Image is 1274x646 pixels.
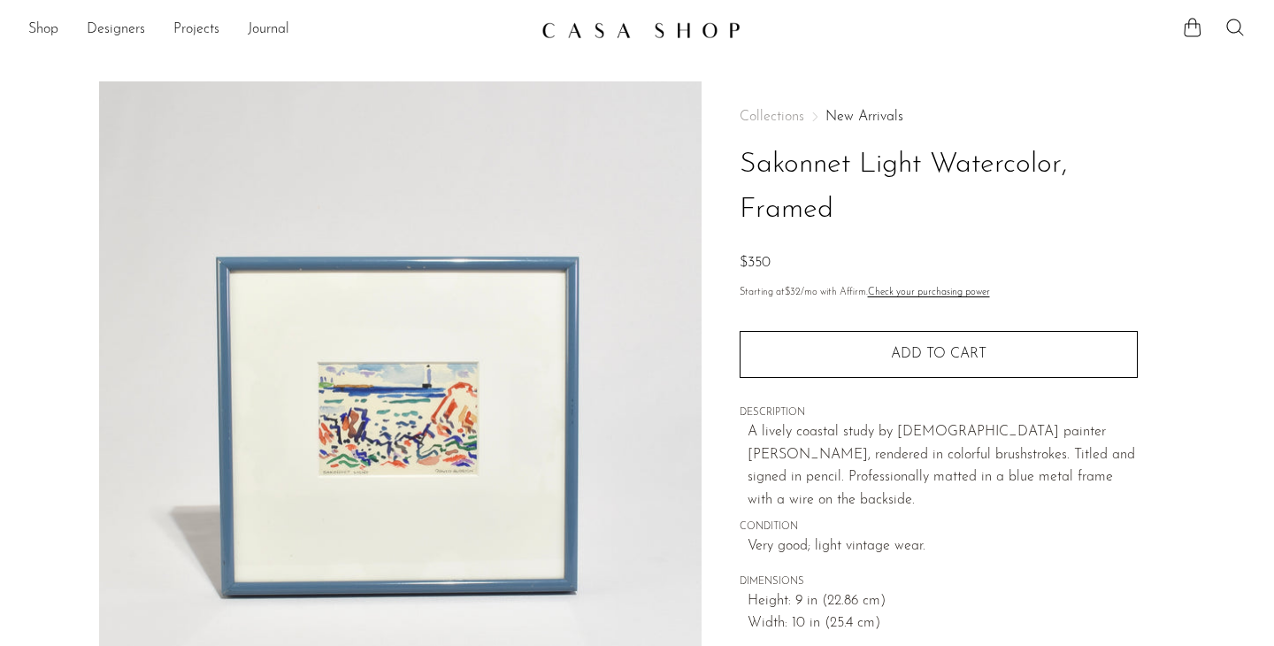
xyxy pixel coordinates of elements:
[748,535,1138,558] span: Very good; light vintage wear.
[785,288,801,297] span: $32
[868,288,990,297] a: Check your purchasing power - Learn more about Affirm Financing (opens in modal)
[740,110,804,124] span: Collections
[28,19,58,42] a: Shop
[740,285,1138,301] p: Starting at /mo with Affirm.
[748,612,1138,635] span: Width: 10 in (25.4 cm)
[740,142,1138,233] h1: Sakonnet Light Watercolor, Framed
[740,256,771,270] span: $350
[891,347,986,361] span: Add to cart
[748,421,1138,511] p: A lively coastal study by [DEMOGRAPHIC_DATA] painter [PERSON_NAME], rendered in colorful brushstr...
[87,19,145,42] a: Designers
[28,15,527,45] ul: NEW HEADER MENU
[740,331,1138,377] button: Add to cart
[740,405,1138,421] span: DESCRIPTION
[740,519,1138,535] span: CONDITION
[28,15,527,45] nav: Desktop navigation
[248,19,289,42] a: Journal
[173,19,219,42] a: Projects
[825,110,903,124] a: New Arrivals
[748,590,1138,613] span: Height: 9 in (22.86 cm)
[740,574,1138,590] span: DIMENSIONS
[740,110,1138,124] nav: Breadcrumbs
